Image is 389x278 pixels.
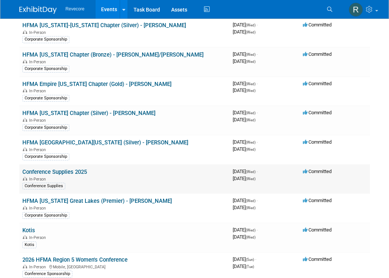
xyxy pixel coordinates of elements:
img: In-Person Event [23,235,27,239]
span: [DATE] [233,256,256,262]
div: Mobile, [GEOGRAPHIC_DATA] [22,263,227,269]
span: [DATE] [233,87,255,93]
span: Committed [303,22,332,28]
span: [DATE] [233,198,258,203]
div: Corporate Sponsorship [22,153,69,160]
img: In-Person Event [23,60,27,63]
span: (Wed) [246,199,255,203]
span: [DATE] [233,117,255,122]
span: (Wed) [246,118,255,122]
span: In-Person [29,265,48,269]
span: In-Person [29,235,48,240]
div: Corporate Sponsorship [22,36,69,43]
span: Committed [303,169,332,174]
span: [DATE] [233,139,258,145]
img: In-Person Event [23,206,27,210]
span: Committed [303,198,332,203]
div: Corporate Sponsorship [22,124,69,131]
span: (Wed) [246,235,255,239]
a: HFMA [US_STATE] Chapter (Silver) - [PERSON_NAME] [22,110,156,116]
span: [DATE] [233,110,258,115]
img: In-Person Event [23,147,27,151]
span: [DATE] [233,146,255,152]
span: (Wed) [246,170,255,174]
a: HFMA [US_STATE] Chapter (Bronze) - [PERSON_NAME]/[PERSON_NAME] [22,51,204,58]
span: (Wed) [246,206,255,210]
span: [DATE] [233,51,258,57]
div: Kotis [22,242,37,248]
img: ExhibitDay [19,6,57,14]
span: - [257,110,258,115]
span: [DATE] [233,169,258,174]
span: Committed [303,51,332,57]
span: In-Person [29,60,48,64]
div: Corporate Sponsorship [22,95,69,102]
span: (Wed) [246,60,255,64]
a: HFMA [US_STATE] Great Lakes (Premier) - [PERSON_NAME] [22,198,172,204]
div: Conference Supplies [22,183,65,189]
img: In-Person Event [23,177,27,180]
span: [DATE] [233,81,258,86]
a: HFMA [GEOGRAPHIC_DATA][US_STATE] (Silver) - [PERSON_NAME] [22,139,188,146]
span: - [257,22,258,28]
span: In-Person [29,147,48,152]
span: [DATE] [233,205,255,210]
span: In-Person [29,118,48,123]
span: (Wed) [246,23,255,27]
span: - [257,227,258,233]
div: Corporate Sponsorship [22,65,69,72]
span: Committed [303,227,332,233]
span: [DATE] [233,22,258,28]
span: (Wed) [246,147,255,151]
span: In-Person [29,89,48,93]
a: 2026 HFMA Region 5 Women's Conference [22,256,128,263]
span: (Tue) [246,265,254,269]
span: [DATE] [233,227,258,233]
span: Committed [303,110,332,115]
span: Revecore [66,6,85,12]
span: (Wed) [246,177,255,181]
span: (Wed) [246,89,255,93]
span: In-Person [29,177,48,182]
span: - [257,169,258,174]
a: HFMA [US_STATE]-[US_STATE] Chapter (Silver) - [PERSON_NAME] [22,22,186,29]
span: - [257,198,258,203]
span: [DATE] [233,58,255,64]
span: Committed [303,81,332,86]
span: Committed [303,139,332,145]
span: Committed [303,256,332,262]
span: [DATE] [233,234,255,240]
span: - [257,51,258,57]
span: [DATE] [233,263,254,269]
img: Rachael Sires [349,3,363,17]
span: In-Person [29,30,48,35]
img: In-Person Event [23,118,27,122]
span: - [257,139,258,145]
span: In-Person [29,206,48,211]
span: (Wed) [246,111,255,115]
span: (Wed) [246,140,255,144]
img: In-Person Event [23,89,27,92]
span: (Wed) [246,30,255,34]
span: (Wed) [246,52,255,57]
span: (Sun) [246,258,254,262]
div: Corporate Sponsorship [22,212,69,219]
span: - [257,81,258,86]
img: In-Person Event [23,265,27,268]
a: HFMA Empire [US_STATE] Chapter (Gold) - [PERSON_NAME] [22,81,172,87]
img: In-Person Event [23,30,27,34]
div: Conference Sponsorship [22,271,72,277]
span: (Wed) [246,82,255,86]
span: [DATE] [233,176,255,181]
a: Kotis [22,227,35,234]
span: [DATE] [233,29,255,35]
span: - [255,256,256,262]
span: (Wed) [246,228,255,232]
a: Conference Supplies 2025 [22,169,87,175]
